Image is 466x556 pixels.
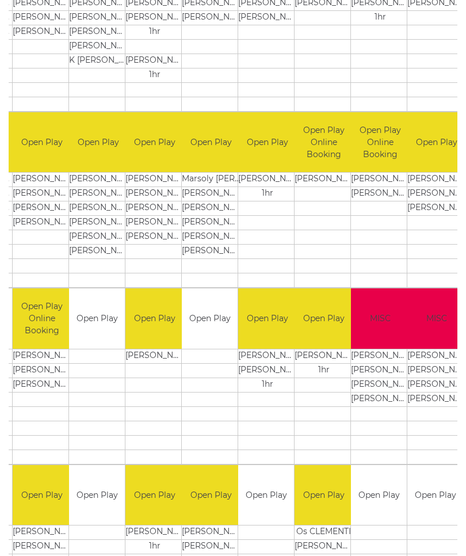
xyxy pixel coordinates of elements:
td: [PERSON_NAME] [182,188,240,202]
td: [PERSON_NAME] [69,40,127,54]
td: [PERSON_NAME] [182,526,240,540]
td: [PERSON_NAME] [182,11,240,25]
td: Open Play [295,289,353,349]
td: [PERSON_NAME] [182,202,240,216]
td: [PERSON_NAME] [295,173,353,188]
td: Open Play [182,289,238,349]
td: Open Play [125,466,184,526]
td: [PERSON_NAME] [69,25,127,40]
td: [PERSON_NAME] [13,202,71,216]
td: [PERSON_NAME] [238,173,296,188]
td: [PERSON_NAME] [351,378,409,393]
td: [PERSON_NAME] [238,11,296,25]
td: Open Play [125,289,184,349]
td: [PERSON_NAME] [125,202,184,216]
td: [PERSON_NAME] [69,188,127,202]
td: [PERSON_NAME] [13,188,71,202]
td: 1hr [351,11,409,25]
td: [PERSON_NAME] [407,364,465,378]
td: [PERSON_NAME] [407,378,465,393]
td: [PERSON_NAME] [13,378,71,393]
td: [PERSON_NAME] [69,216,127,231]
td: [PERSON_NAME] [13,540,71,555]
td: Open Play [351,466,407,526]
td: Open Play [238,289,296,349]
td: 1hr [125,25,184,40]
td: [PERSON_NAME] [407,188,465,202]
td: [PERSON_NAME] [182,245,240,260]
td: [PERSON_NAME] [407,173,465,188]
td: 1hr [125,68,184,83]
td: [PERSON_NAME] [69,231,127,245]
td: [PERSON_NAME] [125,526,184,540]
td: [PERSON_NAME] [13,173,71,188]
td: [PERSON_NAME] [125,231,184,245]
td: [PERSON_NAME] [13,11,71,25]
td: [PERSON_NAME] [182,231,240,245]
td: [PERSON_NAME] [125,11,184,25]
td: Open Play [182,113,240,173]
td: [PERSON_NAME] [13,216,71,231]
td: Open Play [13,466,71,526]
td: [PERSON_NAME] [13,349,71,364]
td: Os CLEMENTI [295,526,353,540]
td: [PERSON_NAME] [69,11,127,25]
td: Open Play [295,466,353,526]
td: 1hr [238,378,296,393]
td: Open Play Online Booking [13,289,71,349]
td: [PERSON_NAME] [295,349,353,364]
td: [PERSON_NAME] [182,540,240,555]
td: [PERSON_NAME] [125,173,184,188]
td: [PERSON_NAME] [407,349,465,364]
td: 1hr [295,364,353,378]
td: MISC [351,289,409,349]
td: Open Play Online Booking [351,113,409,173]
td: Open Play [238,113,296,173]
td: [PERSON_NAME] [351,349,409,364]
td: Open Play [69,113,127,173]
td: [PERSON_NAME] [69,245,127,260]
td: [PERSON_NAME] [182,216,240,231]
td: Open Play Online Booking [295,113,353,173]
td: [PERSON_NAME] [238,364,296,378]
td: [PERSON_NAME] [295,540,353,555]
td: [PERSON_NAME] [351,364,409,378]
td: 1hr [238,188,296,202]
td: Open Play [182,466,240,526]
td: MISC [407,289,465,349]
td: [PERSON_NAME] [125,188,184,202]
td: [PERSON_NAME] [125,54,184,68]
td: 1hr [125,540,184,555]
td: [PERSON_NAME] [13,364,71,378]
td: K [PERSON_NAME] [69,54,127,68]
td: Open Play [125,113,184,173]
td: [PERSON_NAME] [351,173,409,188]
td: [PERSON_NAME] [407,393,465,407]
td: Open Play [407,466,463,526]
td: Open Play [238,466,294,526]
td: [PERSON_NAME] [351,393,409,407]
td: [PERSON_NAME] [238,349,296,364]
td: Open Play [407,113,465,173]
td: Open Play [69,466,125,526]
td: [PERSON_NAME] [13,526,71,540]
td: Open Play [13,113,71,173]
td: [PERSON_NAME] [125,349,184,364]
td: Open Play [69,289,125,349]
td: [PERSON_NAME] [13,25,71,40]
td: [PERSON_NAME] [351,188,409,202]
td: [PERSON_NAME] [69,173,127,188]
td: [PERSON_NAME] [125,216,184,231]
td: [PERSON_NAME] [407,202,465,216]
td: Marsoly [PERSON_NAME] [182,173,240,188]
td: [PERSON_NAME] [69,202,127,216]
